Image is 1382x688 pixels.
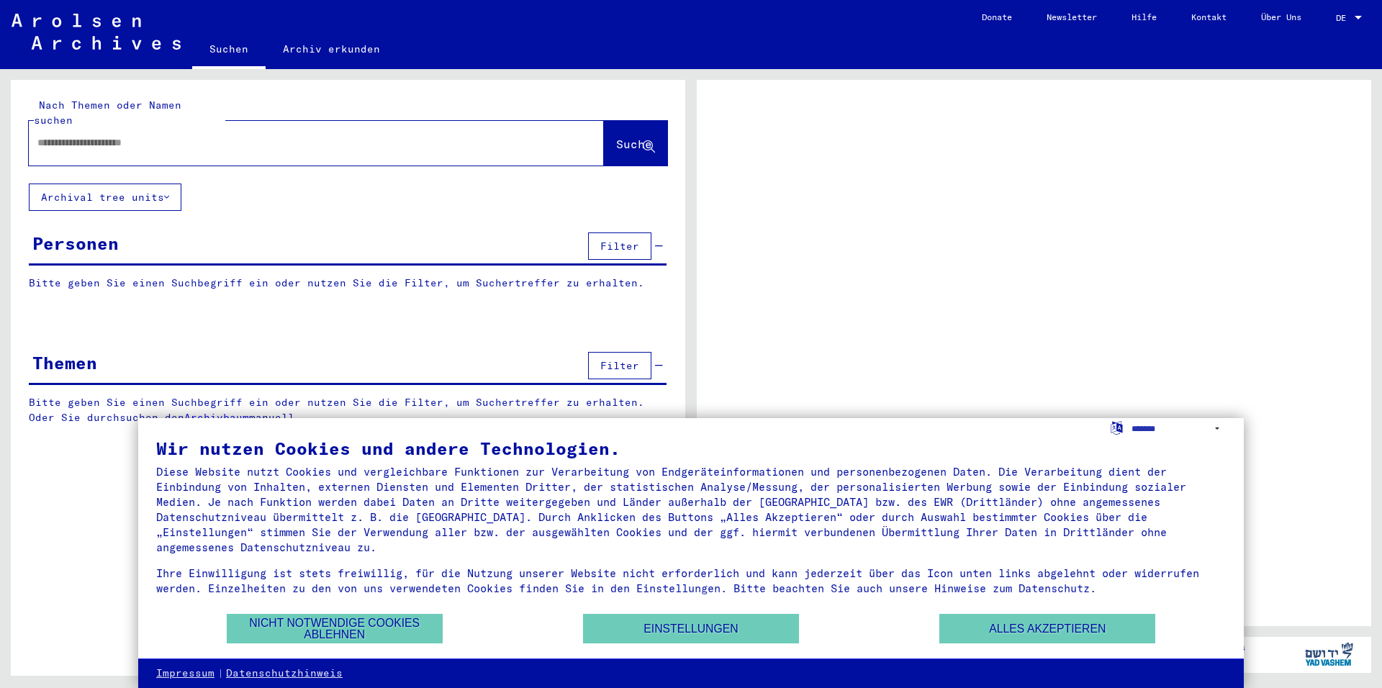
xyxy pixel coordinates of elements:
span: Suche [616,137,652,151]
a: Archivbaum [184,411,249,424]
span: DE [1336,13,1352,23]
a: Impressum [156,666,214,681]
div: Wir nutzen Cookies und andere Technologien. [156,440,1226,457]
a: Archiv erkunden [266,32,397,66]
mat-label: Nach Themen oder Namen suchen [34,99,181,127]
div: Themen [32,350,97,376]
a: Suchen [192,32,266,69]
div: Ihre Einwilligung ist stets freiwillig, für die Nutzung unserer Website nicht erforderlich und ka... [156,566,1226,596]
img: Arolsen_neg.svg [12,14,181,50]
button: Einstellungen [583,614,799,643]
p: Bitte geben Sie einen Suchbegriff ein oder nutzen Sie die Filter, um Suchertreffer zu erhalten. O... [29,395,667,425]
button: Archival tree units [29,184,181,211]
select: Sprache auswählen [1132,418,1226,439]
button: Filter [588,232,651,260]
button: Filter [588,352,651,379]
span: Filter [600,240,639,253]
img: yv_logo.png [1302,636,1356,672]
button: Nicht notwendige Cookies ablehnen [227,614,443,643]
button: Alles akzeptieren [939,614,1155,643]
p: Bitte geben Sie einen Suchbegriff ein oder nutzen Sie die Filter, um Suchertreffer zu erhalten. [29,276,667,291]
div: Diese Website nutzt Cookies und vergleichbare Funktionen zur Verarbeitung von Endgeräteinformatio... [156,464,1226,555]
div: Personen [32,230,119,256]
button: Suche [604,121,667,166]
label: Sprache auswählen [1109,420,1124,434]
span: Filter [600,359,639,372]
a: Datenschutzhinweis [226,666,343,681]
